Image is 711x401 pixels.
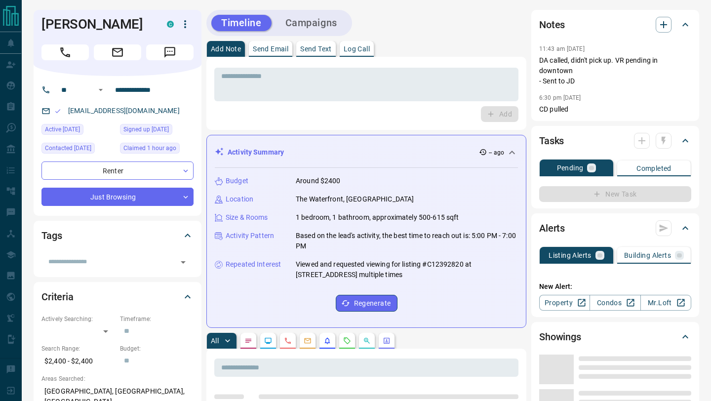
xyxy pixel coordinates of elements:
p: All [211,337,219,344]
p: Log Call [344,45,370,52]
button: Open [95,84,107,96]
p: CD pulled [539,104,691,115]
div: Showings [539,325,691,349]
p: Areas Searched: [41,374,194,383]
button: Campaigns [276,15,347,31]
h2: Alerts [539,220,565,236]
span: Message [146,44,194,60]
p: Search Range: [41,344,115,353]
div: Activity Summary-- ago [215,143,518,161]
div: Notes [539,13,691,37]
p: Send Email [253,45,288,52]
p: Budget [226,176,248,186]
svg: Lead Browsing Activity [264,337,272,345]
span: Signed up [DATE] [123,124,169,134]
div: Tasks [539,129,691,153]
div: Sat Sep 13 2025 [41,124,115,138]
p: Location [226,194,253,204]
p: Add Note [211,45,241,52]
h2: Tags [41,228,62,243]
h2: Criteria [41,289,74,305]
a: [EMAIL_ADDRESS][DOMAIN_NAME] [68,107,180,115]
p: Timeframe: [120,315,194,323]
h2: Notes [539,17,565,33]
p: Pending [557,164,584,171]
p: $2,400 - $2,400 [41,353,115,369]
p: Completed [636,165,671,172]
p: Listing Alerts [549,252,592,259]
p: Building Alerts [624,252,671,259]
button: Open [176,255,190,269]
p: Activity Summary [228,147,284,158]
p: Activity Pattern [226,231,274,241]
p: Viewed and requested viewing for listing #C12392820 at [STREET_ADDRESS] multiple times [296,259,518,280]
span: Active [DATE] [45,124,80,134]
p: Repeated Interest [226,259,281,270]
div: Criteria [41,285,194,309]
p: DA called, didn't pick up. VR pending in downtown - Sent to JD [539,55,691,86]
span: Contacted [DATE] [45,143,91,153]
h2: Showings [539,329,581,345]
span: Claimed 1 hour ago [123,143,176,153]
div: Just Browsing [41,188,194,206]
p: The Waterfront, [GEOGRAPHIC_DATA] [296,194,414,204]
p: 6:30 pm [DATE] [539,94,581,101]
svg: Listing Alerts [323,337,331,345]
p: Size & Rooms [226,212,268,223]
svg: Requests [343,337,351,345]
p: Budget: [120,344,194,353]
p: New Alert: [539,281,691,292]
div: Alerts [539,216,691,240]
div: condos.ca [167,21,174,28]
span: Email [94,44,141,60]
a: Condos [590,295,640,311]
div: Tue Sep 16 2025 [120,143,194,157]
h2: Tasks [539,133,564,149]
svg: Notes [244,337,252,345]
p: 1 bedroom, 1 bathroom, approximately 500-615 sqft [296,212,459,223]
p: -- ago [489,148,504,157]
a: Mr.Loft [640,295,691,311]
button: Timeline [211,15,272,31]
svg: Emails [304,337,312,345]
svg: Agent Actions [383,337,391,345]
div: Tags [41,224,194,247]
a: Property [539,295,590,311]
button: Regenerate [336,295,397,312]
p: Actively Searching: [41,315,115,323]
svg: Email Valid [54,108,61,115]
p: 11:43 am [DATE] [539,45,585,52]
svg: Opportunities [363,337,371,345]
p: Around $2400 [296,176,341,186]
h1: [PERSON_NAME] [41,16,152,32]
div: Sun Sep 14 2025 [41,143,115,157]
div: Sat Sep 13 2025 [120,124,194,138]
p: Send Text [300,45,332,52]
span: Call [41,44,89,60]
svg: Calls [284,337,292,345]
p: Based on the lead's activity, the best time to reach out is: 5:00 PM - 7:00 PM [296,231,518,251]
div: Renter [41,161,194,180]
